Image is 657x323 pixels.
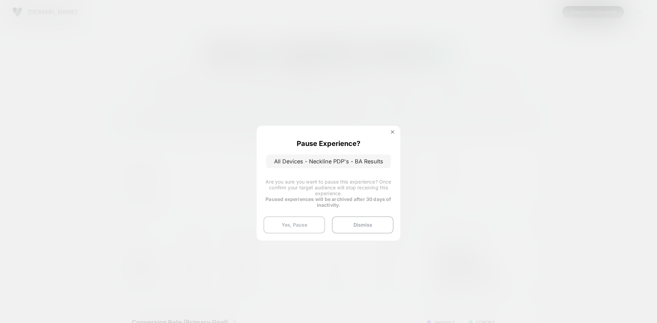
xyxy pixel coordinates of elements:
[266,196,391,208] strong: Paused experiences will be archived after 30 days of inactivity.
[332,216,394,233] button: Dismiss
[297,139,360,148] p: Pause Experience?
[263,216,325,233] button: Yes, Pause
[391,130,394,134] img: close
[266,154,391,168] p: All Devices - Neckline PDP's - BA Results
[266,179,391,196] span: Are you sure you want to pause this experience? Once confirm your target audience will stop recei...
